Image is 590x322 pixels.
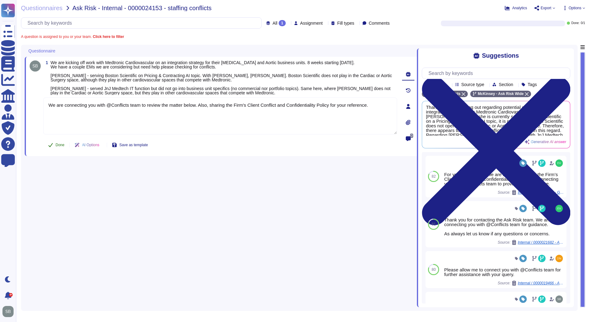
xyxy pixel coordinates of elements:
button: Analytics [505,6,527,10]
img: user [555,295,563,303]
input: Search by keywords [24,18,261,28]
span: Done: [571,22,580,25]
span: 81 [432,222,436,226]
span: Internal / 0000019466 - Approval for involvement [PERSON_NAME] on market figures [518,281,564,285]
img: user [555,205,563,212]
span: Export [541,6,551,10]
img: user [30,60,41,72]
span: Comments [369,21,390,25]
button: Done [43,139,69,151]
img: user [555,255,563,262]
span: 1 [43,60,48,65]
span: Ask Risk - Internal - 0000024153 - staffing conflicts [73,5,212,11]
span: A question is assigned to you or your team. [21,35,124,39]
input: Search by keywords [425,68,570,79]
span: 0 / 1 [581,22,585,25]
span: 80 [432,268,436,271]
button: user [1,305,18,318]
div: Please allow me to connect you with @Conflicts team for further assistance with your query. [444,267,564,277]
span: Done [56,143,64,147]
img: user [555,159,563,167]
span: 82 [432,175,436,178]
span: Save as template [119,143,148,147]
b: Click here to filter [92,35,124,39]
span: Fill types [337,21,354,25]
span: 0 [410,134,413,138]
span: AI Options [82,143,99,147]
span: All [272,21,277,25]
span: Questionnaire [28,49,55,53]
span: Analytics [512,6,527,10]
span: We are kicking off work with Medtronic Cardiovascular on an integration strategy for their [MEDIC... [51,60,392,95]
span: Options [569,6,581,10]
div: 1 [279,20,286,26]
textarea: We are connecting you with @Conflicts team to review the matter below. Also, sharing the Firm's C... [43,97,397,134]
span: Source: [498,281,564,286]
div: 9+ [9,293,13,297]
button: Save as template [107,139,153,151]
span: Questionnaires [21,5,63,11]
span: Assignment [300,21,323,25]
img: user [2,306,14,317]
